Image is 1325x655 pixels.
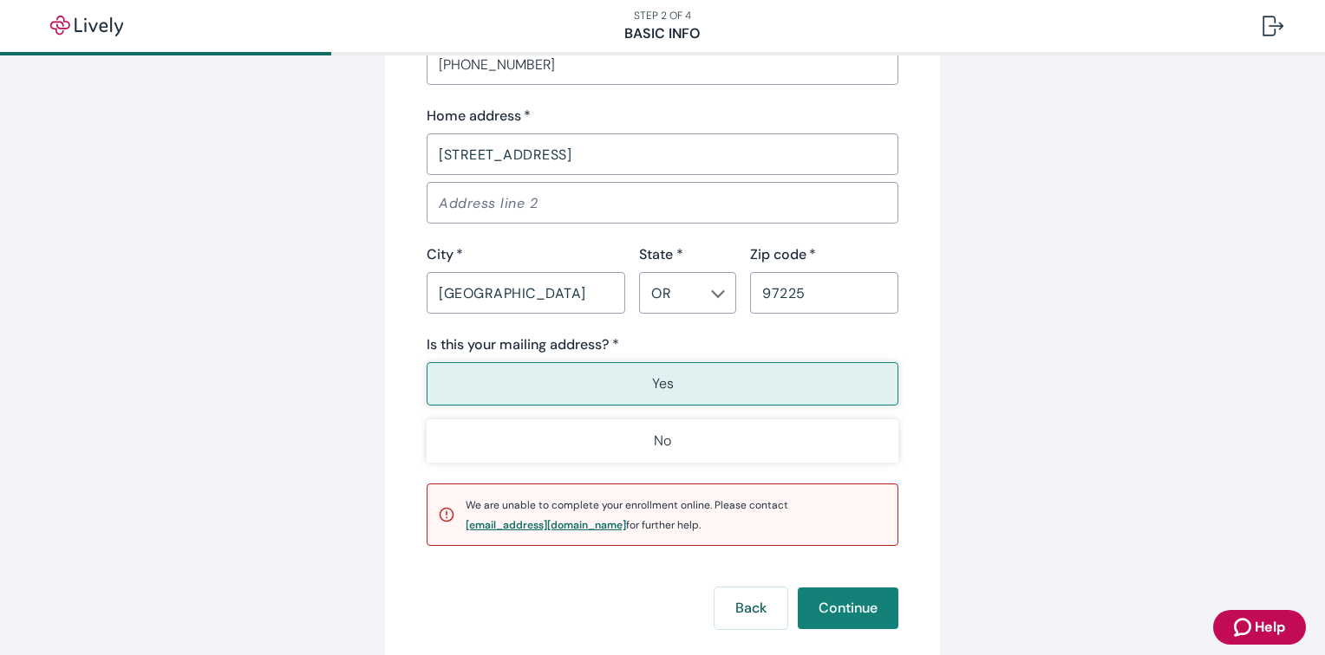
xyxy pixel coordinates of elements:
p: No [654,431,671,451]
svg: Zendesk support icon [1234,617,1255,638]
div: [EMAIL_ADDRESS][DOMAIN_NAME] [466,520,626,530]
label: Is this your mailing address? * [427,334,619,355]
input: -- [644,281,702,305]
label: City [427,244,463,265]
span: Help [1255,617,1285,638]
input: Address line 1 [427,137,898,172]
img: Lively [38,16,135,36]
label: Zip code [750,244,816,265]
button: No [427,419,898,463]
button: Yes [427,362,898,405]
a: support email [466,520,626,530]
input: (555) 555-5555 [427,47,898,81]
button: Back [715,587,787,629]
label: State * [639,244,683,265]
button: Open [709,285,727,302]
input: Address line 2 [427,185,898,220]
input: City [427,276,625,310]
p: Yes [652,373,674,394]
input: Zip code [750,276,898,310]
span: We are unable to complete your enrollment online. Please contact for further help. [466,498,788,532]
svg: Chevron icon [711,287,725,301]
label: Home address [427,106,531,126]
button: Log out [1249,5,1297,47]
button: Zendesk support iconHelp [1213,610,1306,645]
button: Continue [798,587,898,629]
